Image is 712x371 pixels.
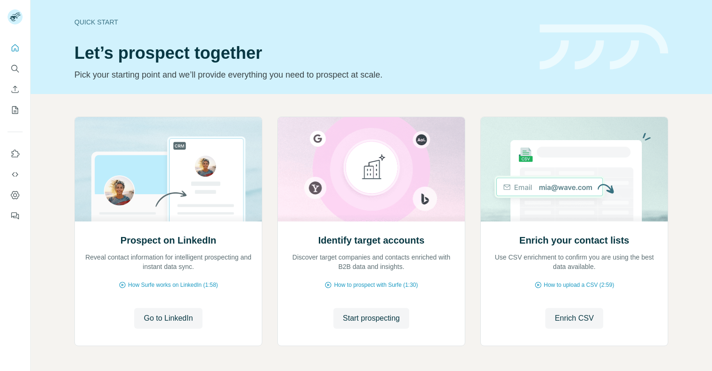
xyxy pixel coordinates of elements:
span: How to prospect with Surfe (1:30) [334,281,418,289]
button: Enrich CSV [545,308,603,329]
button: Enrich CSV [8,81,23,98]
h1: Let’s prospect together [74,44,528,63]
button: Use Surfe API [8,166,23,183]
p: Discover target companies and contacts enriched with B2B data and insights. [287,253,455,271]
button: Go to LinkedIn [134,308,202,329]
h2: Identify target accounts [318,234,425,247]
span: Go to LinkedIn [144,313,193,324]
button: Dashboard [8,187,23,204]
span: How Surfe works on LinkedIn (1:58) [128,281,218,289]
span: Start prospecting [343,313,400,324]
h2: Prospect on LinkedIn [121,234,216,247]
button: Quick start [8,39,23,56]
h2: Enrich your contact lists [519,234,629,247]
span: How to upload a CSV (2:59) [544,281,614,289]
button: Search [8,60,23,77]
img: Identify target accounts [277,117,465,221]
button: Use Surfe on LinkedIn [8,145,23,162]
img: Prospect on LinkedIn [74,117,262,221]
button: Feedback [8,207,23,224]
img: banner [540,24,668,70]
img: Enrich your contact lists [480,117,668,221]
button: My lists [8,102,23,118]
p: Pick your starting point and we’ll provide everything you need to prospect at scale. [74,68,528,81]
p: Use CSV enrichment to confirm you are using the best data available. [490,253,658,271]
button: Start prospecting [333,308,409,329]
span: Enrich CSV [555,313,594,324]
div: Quick start [74,17,528,27]
p: Reveal contact information for intelligent prospecting and instant data sync. [84,253,252,271]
